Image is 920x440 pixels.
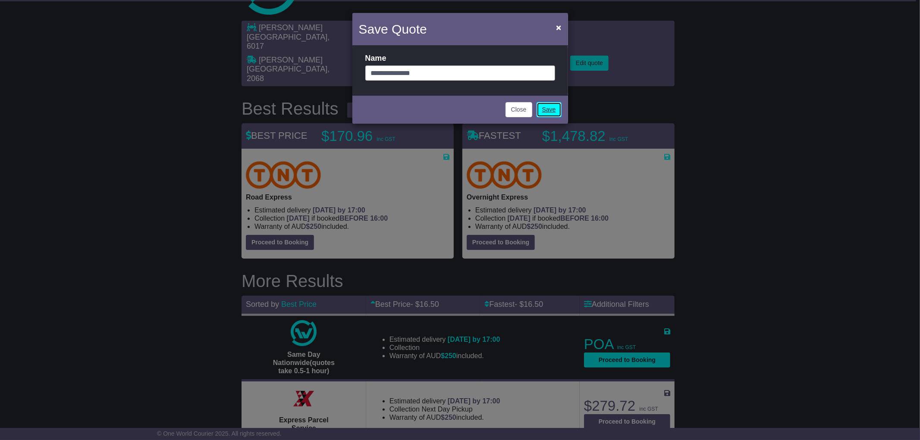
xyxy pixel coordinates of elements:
span: × [556,22,561,32]
label: Name [365,54,386,63]
button: Close [552,19,565,36]
a: Save [537,102,562,117]
h4: Save Quote [359,19,427,39]
button: Close [506,102,532,117]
